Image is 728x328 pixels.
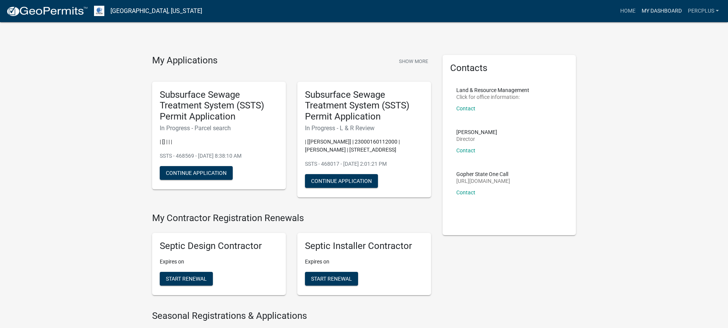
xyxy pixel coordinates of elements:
a: Contact [456,105,475,111]
button: Show More [396,55,431,68]
a: [GEOGRAPHIC_DATA], [US_STATE] [110,5,202,18]
h5: Subsurface Sewage Treatment System (SSTS) Permit Application [160,89,278,122]
p: SSTS - 468017 - [DATE] 2:01:21 PM [305,160,423,168]
p: SSTS - 468569 - [DATE] 8:38:10 AM [160,152,278,160]
span: Start Renewal [166,275,207,281]
h4: My Applications [152,55,217,66]
p: [PERSON_NAME] [456,129,497,135]
h6: In Progress - L & R Review [305,124,423,132]
button: Continue Application [160,166,233,180]
a: Contact [456,147,475,153]
p: Director [456,136,497,142]
p: [URL][DOMAIN_NAME] [456,178,510,184]
button: Continue Application [305,174,378,188]
p: | [[PERSON_NAME]] | 23000160112000 | [PERSON_NAME] | [STREET_ADDRESS] [305,138,423,154]
p: | [] | | | [160,138,278,146]
h5: Septic Installer Contractor [305,241,423,252]
h5: Subsurface Sewage Treatment System (SSTS) Permit Application [305,89,423,122]
h6: In Progress - Parcel search [160,124,278,132]
p: Gopher State One Call [456,171,510,177]
a: percplus [685,4,722,18]
a: Contact [456,189,475,196]
wm-registration-list-section: My Contractor Registration Renewals [152,213,431,301]
h4: My Contractor Registration Renewals [152,213,431,224]
h5: Septic Design Contractor [160,241,278,252]
h4: Seasonal Registrations & Applications [152,310,431,322]
p: Land & Resource Management [456,87,529,93]
a: My Dashboard [639,4,685,18]
button: Start Renewal [160,272,213,286]
p: Expires on [160,258,278,266]
a: Home [617,4,639,18]
p: Click for office information: [456,94,529,100]
span: Start Renewal [311,275,352,281]
p: Expires on [305,258,423,266]
h5: Contacts [450,63,569,74]
img: Otter Tail County, Minnesota [94,6,104,16]
button: Start Renewal [305,272,358,286]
